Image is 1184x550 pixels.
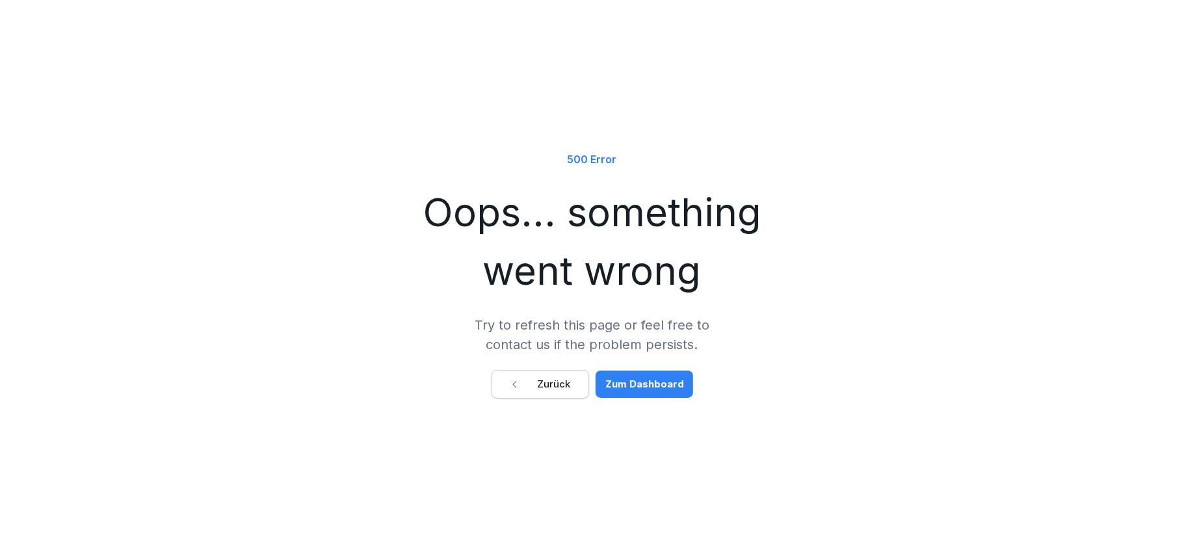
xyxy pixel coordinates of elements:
[462,315,722,354] p: Try to refresh this page or feel free to contact us if the problem persists.
[568,151,617,167] p: 500 Error
[596,371,693,398] button: Zum Dashboard
[606,377,685,391] div: Zum Dashboard
[492,370,589,399] button: Zurück
[510,377,571,391] div: Zurück
[397,183,787,300] h1: Oops... something went wrong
